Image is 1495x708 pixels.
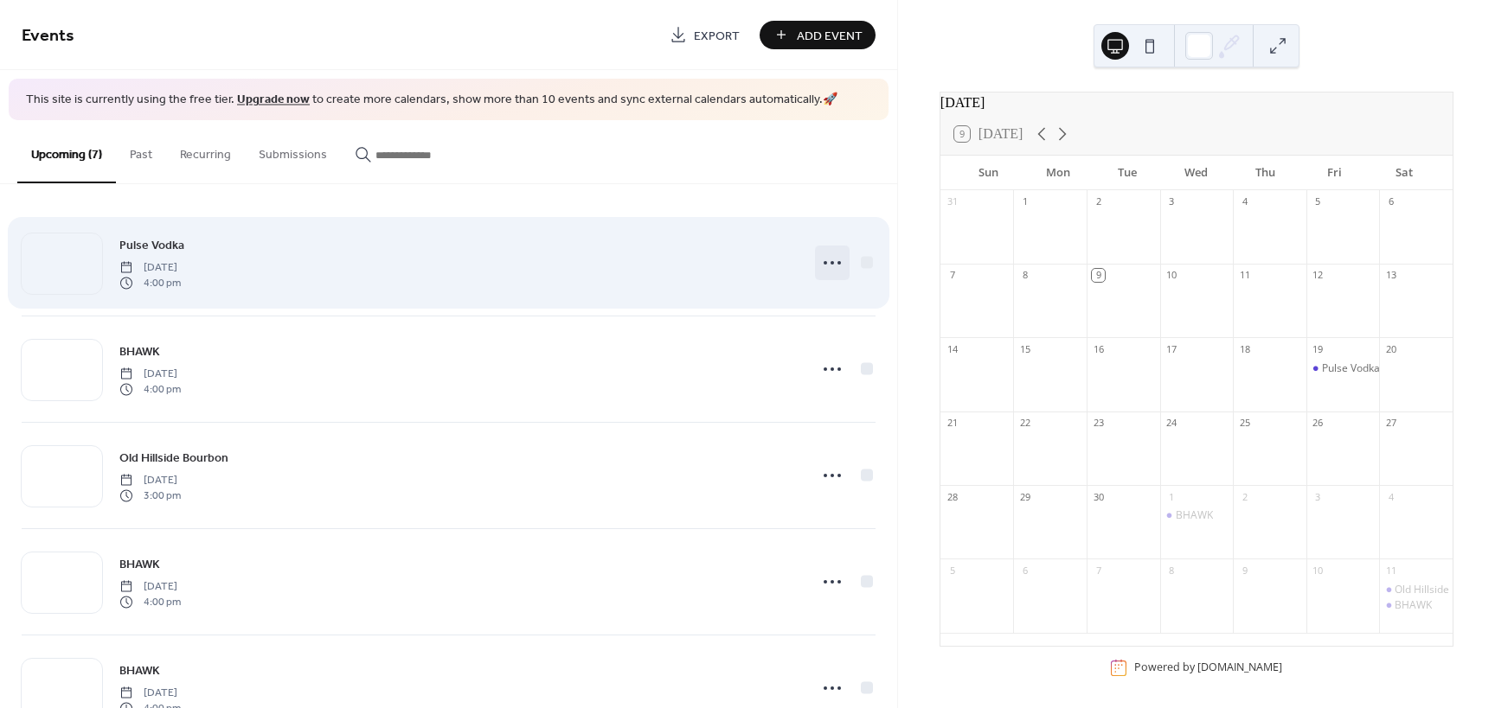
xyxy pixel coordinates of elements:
[119,235,184,255] a: Pulse Vodka
[1018,342,1031,355] div: 15
[1165,417,1178,430] div: 24
[946,490,959,503] div: 28
[1018,564,1031,577] div: 6
[1379,598,1453,613] div: BHAWK
[1384,195,1397,208] div: 6
[1092,195,1105,208] div: 2
[946,342,959,355] div: 14
[1384,490,1397,503] div: 4
[1165,490,1178,503] div: 1
[119,366,181,381] span: [DATE]
[1379,583,1453,597] div: Old Hillside Bourbon
[1018,195,1031,208] div: 1
[119,660,160,680] a: BHAWK
[119,488,181,504] span: 3:00 pm
[1238,490,1251,503] div: 2
[954,156,1023,190] div: Sun
[1092,342,1105,355] div: 16
[119,259,181,275] span: [DATE]
[1165,342,1178,355] div: 17
[1162,156,1231,190] div: Wed
[1384,417,1397,430] div: 27
[1093,156,1162,190] div: Tue
[119,661,160,679] span: BHAWK
[1018,490,1031,503] div: 29
[1312,490,1325,503] div: 3
[1165,564,1178,577] div: 8
[1238,564,1251,577] div: 9
[1238,417,1251,430] div: 25
[1300,156,1370,190] div: Fri
[694,27,740,45] span: Export
[1238,342,1251,355] div: 18
[119,276,181,291] span: 4:00 pm
[119,448,228,468] a: Old Hillside Bourbon
[22,19,74,53] span: Events
[946,195,959,208] div: 31
[119,382,181,398] span: 4:00 pm
[1322,361,1380,376] div: Pulse Vodka
[166,120,245,182] button: Recurring
[119,236,184,254] span: Pulse Vodka
[119,341,160,361] a: BHAWK
[119,472,181,488] span: [DATE]
[657,21,753,49] a: Export
[119,595,181,610] span: 4:00 pm
[245,120,341,182] button: Submissions
[1165,195,1178,208] div: 3
[1023,156,1093,190] div: Mon
[1018,269,1031,282] div: 8
[116,120,166,182] button: Past
[1395,583,1493,597] div: Old Hillside Bourbon
[119,578,181,594] span: [DATE]
[17,120,116,183] button: Upcoming (7)
[1092,564,1105,577] div: 7
[119,449,228,467] span: Old Hillside Bourbon
[119,554,160,574] a: BHAWK
[1312,564,1325,577] div: 10
[1384,269,1397,282] div: 13
[26,92,837,109] span: This site is currently using the free tier. to create more calendars, show more than 10 events an...
[119,555,160,573] span: BHAWK
[1092,417,1105,430] div: 23
[1231,156,1300,190] div: Thu
[946,269,959,282] div: 7
[1238,195,1251,208] div: 4
[1197,660,1282,675] a: [DOMAIN_NAME]
[760,21,876,49] button: Add Event
[1312,195,1325,208] div: 5
[946,417,959,430] div: 21
[1165,269,1178,282] div: 10
[1018,417,1031,430] div: 22
[1134,660,1282,675] div: Powered by
[1306,361,1380,376] div: Pulse Vodka
[1092,269,1105,282] div: 9
[946,564,959,577] div: 5
[1092,490,1105,503] div: 30
[237,88,310,112] a: Upgrade now
[1370,156,1439,190] div: Sat
[1312,269,1325,282] div: 12
[1238,269,1251,282] div: 11
[1395,598,1432,613] div: BHAWK
[1160,508,1234,523] div: BHAWK
[1384,342,1397,355] div: 20
[119,342,160,360] span: BHAWK
[797,27,863,45] span: Add Event
[1384,564,1397,577] div: 11
[119,685,181,700] span: [DATE]
[1176,508,1213,523] div: BHAWK
[1312,342,1325,355] div: 19
[940,92,1453,113] div: [DATE]
[1312,417,1325,430] div: 26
